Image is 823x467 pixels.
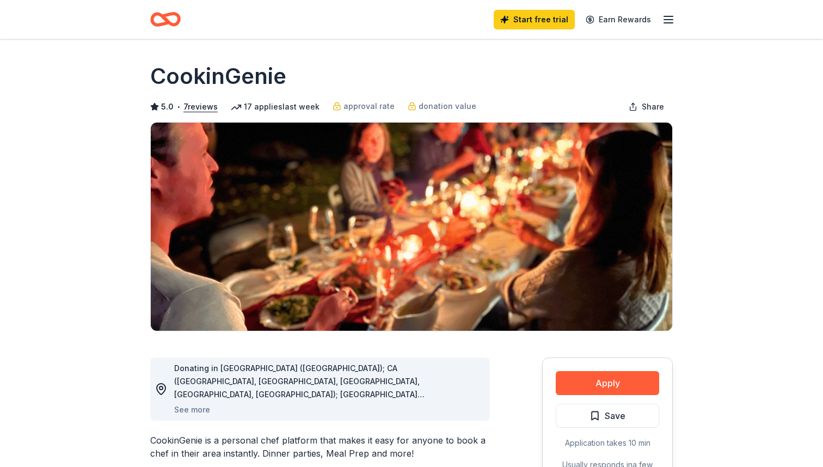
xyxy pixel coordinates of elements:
[494,10,575,29] a: Start free trial
[343,100,395,113] span: approval rate
[150,61,286,92] h1: CookinGenie
[161,100,174,113] span: 5.0
[556,404,659,428] button: Save
[579,10,658,29] a: Earn Rewards
[177,102,181,111] span: •
[620,96,673,118] button: Share
[150,434,490,460] div: CookinGenie is a personal chef platform that makes it easy for anyone to book a chef in their are...
[150,7,181,32] a: Home
[605,409,625,423] span: Save
[408,100,476,113] a: donation value
[419,100,476,113] span: donation value
[174,403,210,416] button: See more
[151,123,672,331] img: Image for CookinGenie
[183,100,218,113] button: 7reviews
[231,100,320,113] div: 17 applies last week
[556,436,659,450] div: Application takes 10 min
[642,100,664,113] span: Share
[333,100,395,113] a: approval rate
[556,371,659,395] button: Apply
